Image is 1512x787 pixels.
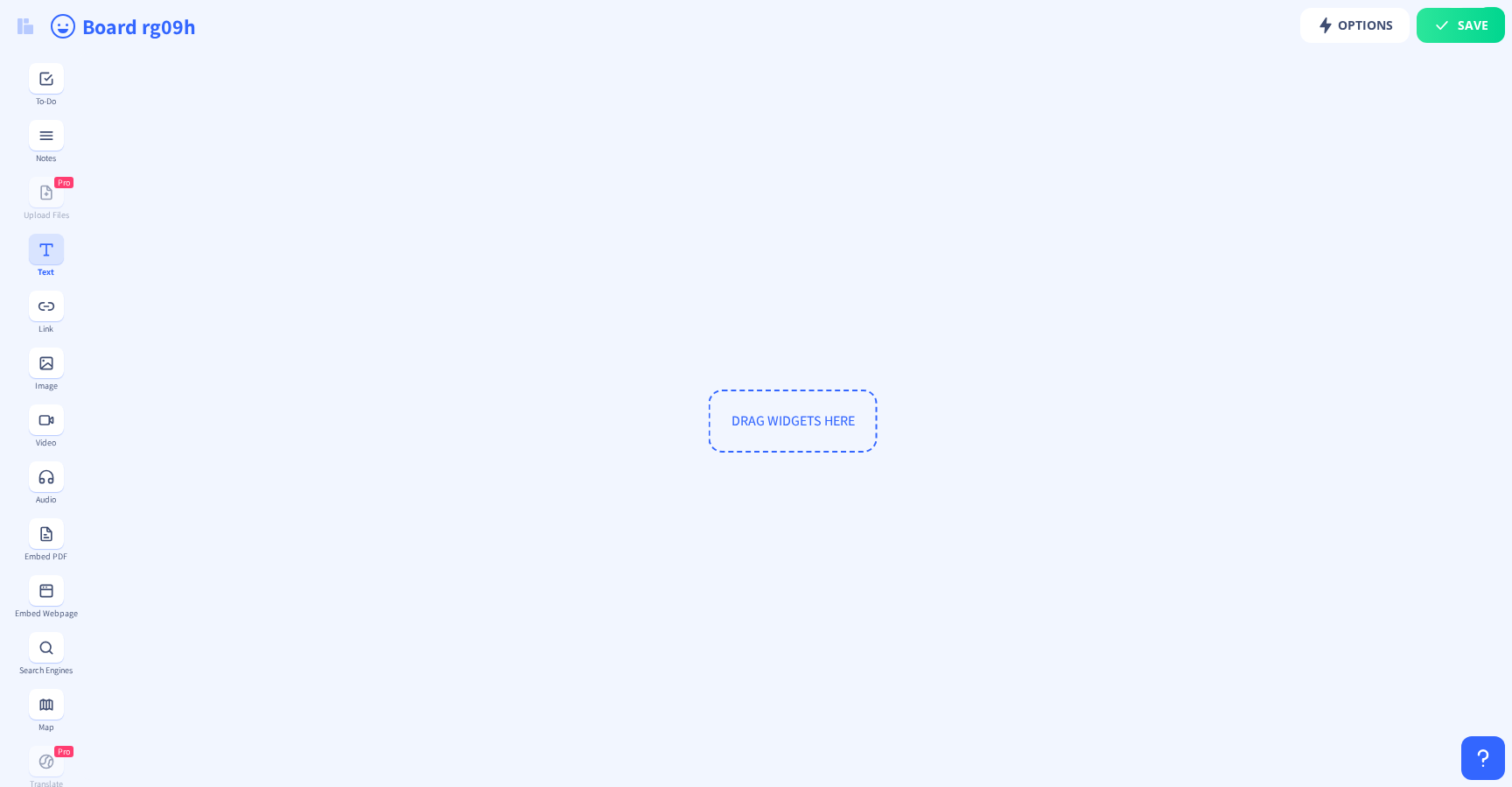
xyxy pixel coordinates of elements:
[14,552,78,561] div: Embed PDF
[14,438,78,447] div: Video
[709,390,878,453] span: DRAG WIDGETS HERE
[14,153,78,163] div: Notes
[14,665,78,675] div: Search Engines
[1317,18,1393,32] span: Options
[14,495,78,504] div: Audio
[14,96,78,106] div: To-Do
[14,267,78,277] div: Text
[17,18,33,34] img: logo.svg
[1300,8,1410,43] button: Options
[14,608,78,618] div: Embed Webpage
[14,722,78,732] div: Map
[58,746,70,757] span: Pro
[14,381,78,390] div: Image
[1417,8,1505,43] button: Save
[58,177,70,188] span: Pro
[49,12,77,40] ion-icon: happy outline
[14,324,78,334] div: Link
